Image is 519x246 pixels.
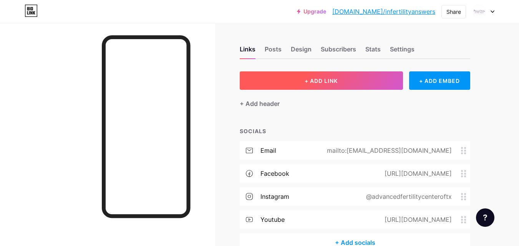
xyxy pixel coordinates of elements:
div: youtube [260,215,285,224]
div: mailto:[EMAIL_ADDRESS][DOMAIN_NAME] [315,146,461,155]
div: Subscribers [321,45,356,58]
button: + ADD LINK [240,71,403,90]
div: Settings [390,45,415,58]
div: Share [446,8,461,16]
div: Links [240,45,255,58]
div: Posts [265,45,282,58]
div: SOCIALS [240,127,470,135]
div: email [260,146,276,155]
div: facebook [260,169,289,178]
div: + Add header [240,99,280,108]
div: Stats [365,45,381,58]
span: + ADD LINK [305,78,338,84]
a: [DOMAIN_NAME]/infertilityanswers [332,7,435,16]
div: [URL][DOMAIN_NAME] [372,215,461,224]
div: Design [291,45,312,58]
a: Upgrade [297,8,326,15]
img: infertilityanswers [472,4,486,19]
div: @advancedfertilitycenteroftx [354,192,461,201]
div: [URL][DOMAIN_NAME] [372,169,461,178]
div: instagram [260,192,289,201]
div: + ADD EMBED [409,71,470,90]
